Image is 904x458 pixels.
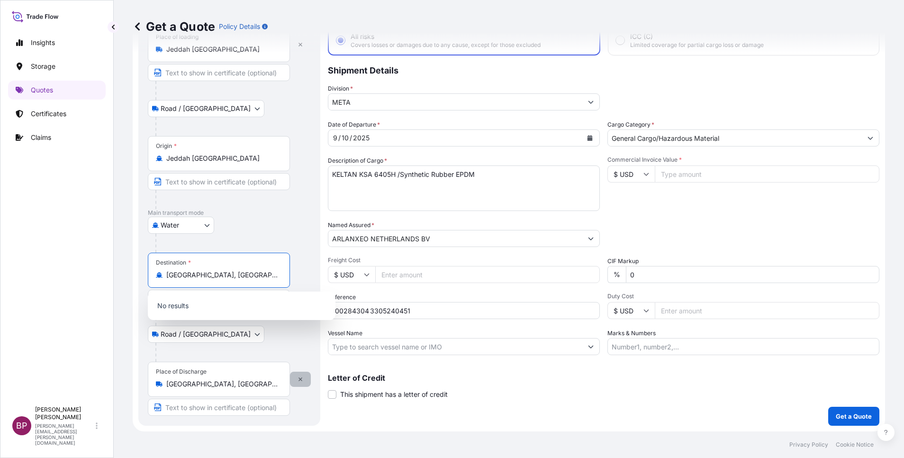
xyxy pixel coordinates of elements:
div: / [350,132,352,144]
div: Origin [156,142,177,150]
input: Enter percentage [626,266,879,283]
p: Policy Details [219,22,260,31]
input: Destination [166,270,278,280]
p: Get a Quote [133,19,215,34]
button: Select transport [148,100,264,117]
input: Enter amount [655,302,879,319]
p: [PERSON_NAME] [PERSON_NAME] [35,406,94,421]
label: Marks & Numbers [607,329,656,338]
label: Reference [328,293,356,302]
textarea: KELTAN KSA 6405H /Synthetic Rubber EPDM [328,165,600,211]
p: Claims [31,133,51,142]
div: day, [341,132,350,144]
div: Place of Discharge [156,368,207,376]
input: Place of Discharge [166,379,278,389]
span: Freight Cost [328,256,600,264]
input: Text to appear on certificate [148,290,290,307]
input: Origin [166,154,278,163]
div: year, [352,132,371,144]
button: Select transport [148,326,264,343]
input: Type amount [655,165,879,183]
span: This shipment has a letter of credit [340,390,448,399]
input: Text to appear on certificate [148,64,290,81]
div: month, [332,132,338,144]
p: Main transport mode [148,209,311,217]
input: Your internal reference [328,302,600,319]
label: Vessel Name [328,329,362,338]
div: Destination [156,259,191,266]
div: % [607,266,626,283]
span: Commercial Invoice Value [607,156,879,164]
p: No results [152,295,332,316]
div: Show suggestions [148,292,335,320]
p: Storage [31,62,55,71]
span: BP [16,421,27,431]
label: Division [328,84,353,93]
span: Road / [GEOGRAPHIC_DATA] [161,330,251,339]
input: Full name [328,230,582,247]
button: Show suggestions [582,230,599,247]
div: / [338,132,341,144]
span: Date of Departure [328,120,380,129]
input: Type to search vessel name or IMO [328,338,582,355]
span: Duty Cost [607,293,879,300]
input: Select a commodity type [608,129,862,147]
p: Quotes [31,85,53,95]
p: Privacy Policy [789,441,828,449]
label: Named Assured [328,220,374,230]
button: Select transport [148,217,214,234]
input: Type to search division [328,93,582,110]
label: Cargo Category [607,120,654,129]
span: Road / [GEOGRAPHIC_DATA] [161,104,251,113]
p: Shipment Details [328,55,879,84]
button: Show suggestions [582,93,599,110]
p: [PERSON_NAME][EMAIL_ADDRESS][PERSON_NAME][DOMAIN_NAME] [35,423,94,446]
button: Calendar [582,130,597,146]
p: Letter of Credit [328,374,879,382]
p: Certificates [31,109,66,119]
span: Water [161,220,179,230]
p: Insights [31,38,55,47]
label: Description of Cargo [328,156,387,165]
button: Show suggestions [862,129,879,147]
button: Show suggestions [582,338,599,355]
input: Enter amount [375,266,600,283]
p: Cookie Notice [836,441,874,449]
input: Number1, number2,... [607,338,879,355]
p: Get a Quote [836,412,872,421]
input: Text to appear on certificate [148,173,290,190]
input: Text to appear on certificate [148,399,290,416]
label: CIF Markup [607,256,639,266]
